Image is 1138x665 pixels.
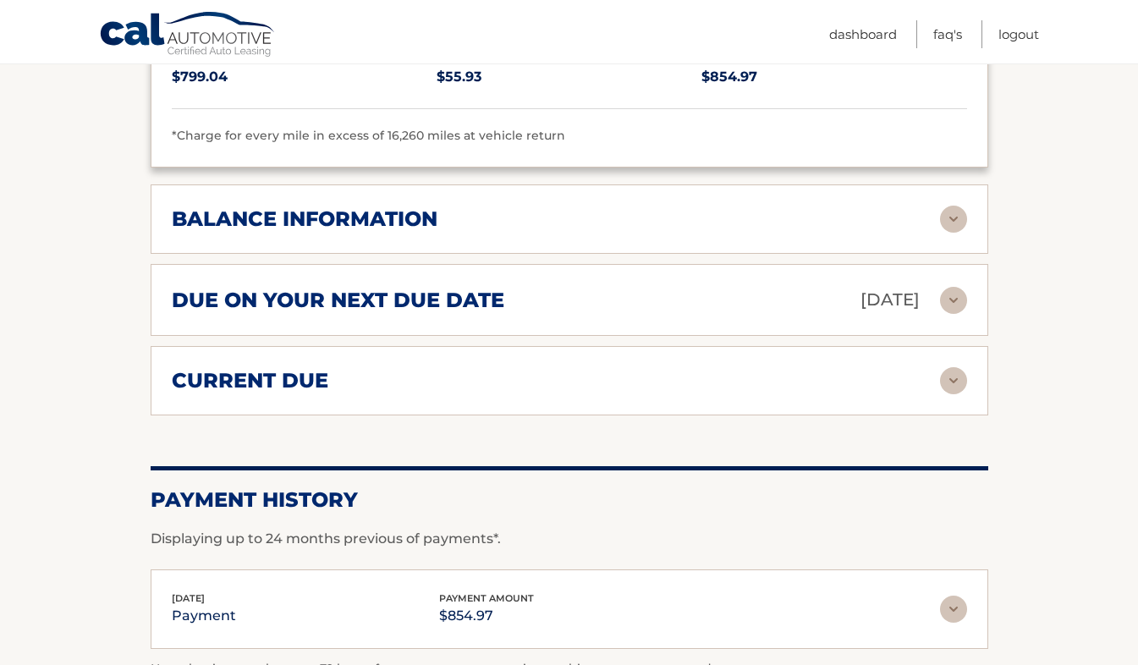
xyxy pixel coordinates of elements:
p: $854.97 [439,604,534,628]
p: [DATE] [860,285,920,315]
span: *Charge for every mile in excess of 16,260 miles at vehicle return [172,128,565,143]
h2: due on your next due date [172,288,504,313]
span: [DATE] [172,592,205,604]
p: payment [172,604,236,628]
span: payment amount [439,592,534,604]
h2: balance information [172,206,437,232]
a: Logout [998,20,1039,48]
a: Dashboard [829,20,897,48]
a: FAQ's [933,20,962,48]
p: Displaying up to 24 months previous of payments*. [151,529,988,549]
p: $55.93 [437,65,701,89]
span: Monthly Total Payment [701,53,835,65]
h2: Payment History [151,487,988,513]
img: accordion-rest.svg [940,596,967,623]
p: $799.04 [172,65,437,89]
img: accordion-rest.svg [940,367,967,394]
h2: current due [172,368,328,393]
p: $854.97 [701,65,966,89]
img: accordion-rest.svg [940,206,967,233]
span: Monthly Sales Tax [437,53,541,65]
img: accordion-rest.svg [940,287,967,314]
a: Cal Automotive [99,11,277,60]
